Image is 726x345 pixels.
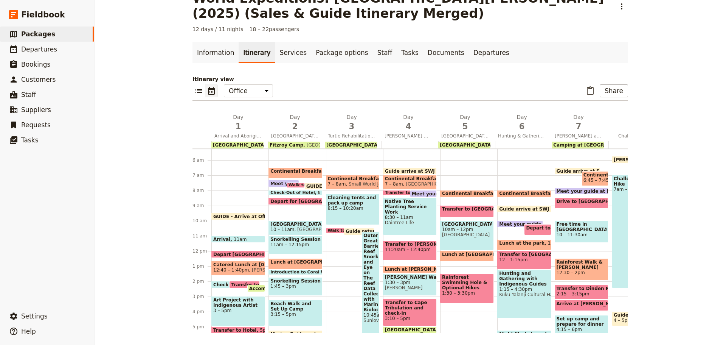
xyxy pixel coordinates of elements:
span: 1:30 – 3:30pm [442,290,492,296]
h2: Day [555,113,602,132]
span: Free time in [GEOGRAPHIC_DATA] [557,222,607,232]
div: Drive to [GEOGRAPHIC_DATA] [555,198,608,209]
span: 10 – 11am [270,227,294,232]
div: Marine Guides return to SWJ office [268,330,322,341]
span: Hunting & Gathering with Indigenous Guides and Night Markets [495,133,549,139]
span: Guide return to SWJ office [346,229,416,234]
div: Rainforest Swimming Hole & Optional Hikes1:30 – 3:30pm [440,273,494,303]
span: Suppliers [21,106,51,114]
span: [PERSON_NAME] and [PERSON_NAME] Creek/[GEOGRAPHIC_DATA] [552,133,605,139]
div: Beach Walk and Set Up Camp3:15 – 5pm [268,300,322,326]
a: Information [192,42,239,63]
span: Night Markets and Free Time [499,331,549,342]
span: Departures [21,45,57,53]
span: Continental Breakfast at Hotel [583,172,607,178]
span: [PERSON_NAME] [385,285,435,290]
span: Check-Out of Hotel [270,190,318,195]
div: [GEOGRAPHIC_DATA]10 – 11am[GEOGRAPHIC_DATA] [268,220,322,235]
a: Tasks [397,42,423,63]
span: 3 – 5pm [213,308,263,313]
div: Transfer to Hotel5pm [211,326,265,334]
span: GUIDE - Arrive at Office [306,184,369,189]
div: Depart [GEOGRAPHIC_DATA] [211,251,265,258]
span: Guide return to SWJ office [614,312,664,318]
div: Lunch at [GEOGRAPHIC_DATA] [440,251,494,262]
span: 8:30 – 11am [385,215,435,220]
span: Settings [21,312,48,320]
span: 7 – 8am [328,181,346,187]
div: Depart for [GEOGRAPHIC_DATA] [268,198,322,205]
span: Art Project with Indigenous Artist [213,297,263,308]
span: [GEOGRAPHIC_DATA] [326,142,380,148]
span: Transfer to Cape Tribulation and check-in [385,300,435,316]
span: 12:40 – 1:40pm [213,267,249,273]
button: Day5[GEOGRAPHIC_DATA] and Rainforest Swimming Hole [438,113,495,141]
div: Meet your guide at [GEOGRAPHIC_DATA] [497,220,543,228]
span: Check-in at [GEOGRAPHIC_DATA] [213,282,300,287]
div: Cleaning tents and pack up camp8:15 – 10:20am [326,194,380,225]
span: Camping at [GEOGRAPHIC_DATA] [553,142,637,148]
span: Snorkelling Session One [270,237,320,242]
h2: Day [271,113,319,132]
div: Continental Breakfast at DRO [440,190,494,197]
div: Guide return to SWJ office4 – 5pm [612,311,665,326]
button: Day7[PERSON_NAME] and [PERSON_NAME] Creek/[GEOGRAPHIC_DATA] [552,113,608,141]
span: Continental Breakfast at DRO [442,191,521,196]
div: Introduction to Coral Watch Citizen Science Project and Data Collection [268,270,322,275]
span: Guide arrive at SWJ office [557,169,625,173]
span: Continental Breakfast at DRO [499,191,578,196]
span: [PERSON_NAME]'s [249,267,293,273]
button: Day3Turtle Rehabilitation Centre and [GEOGRAPHIC_DATA] with Marine Biologist [325,113,382,141]
span: Walk to the [GEOGRAPHIC_DATA] [289,183,369,187]
div: Depart to the northern beaches [524,224,551,235]
div: Meet your guide at [GEOGRAPHIC_DATA] [268,180,299,187]
span: Rainforest Walk & [PERSON_NAME][GEOGRAPHIC_DATA] [557,259,607,270]
span: Continental Breakfast at Hotel [385,176,435,181]
span: [GEOGRAPHIC_DATA] [213,142,266,148]
span: [GEOGRAPHIC_DATA] [270,222,320,227]
span: Walk to the jetty [328,228,370,233]
span: 8 – 8:15am [318,190,341,195]
span: [GEOGRAPHIC_DATA] [442,232,492,237]
span: [GEOGRAPHIC_DATA] [440,142,493,148]
div: 9 am [192,203,211,209]
div: 4 pm [192,309,211,315]
div: 1 pm [192,263,211,269]
span: Snorkelling Session Two [270,278,320,284]
span: 12 – 1:15pm [499,257,549,262]
span: Customers [21,76,56,83]
span: 4 – 5pm [614,318,632,323]
div: Transfer to Cattana Wetlands [383,190,429,195]
div: Outer Great Barrier Reef Snorkelling and Eye on The Reef Data Collection with Marine Biologist10:... [361,232,379,334]
h2: Day [441,113,489,132]
span: Transfer to [PERSON_NAME] [385,242,435,247]
div: Arrival11am [211,236,265,243]
span: [GEOGRAPHIC_DATA] and Rainforest Swimming Hole [438,133,492,139]
span: Guide arrive at SWJ office [385,169,454,173]
div: [GEOGRAPHIC_DATA] [438,142,490,148]
span: [GEOGRAPHIC_DATA] [303,142,354,148]
div: Native Tree Planting Service Work8:30 – 11amDaintree Life [383,198,437,235]
button: Share [600,84,628,97]
a: Services [275,42,312,63]
div: Transfer to Dinden NP2:15 – 3:15pm [555,285,608,300]
div: Accommodation at [GEOGRAPHIC_DATA] [247,285,265,292]
div: Transfer to [GEOGRAPHIC_DATA]12 – 1:15pm [497,251,551,269]
div: 8 am [192,187,211,194]
span: 6 [498,121,546,132]
div: [PERSON_NAME] Walk1:30 – 3pm[PERSON_NAME] [383,273,437,296]
div: [GEOGRAPHIC_DATA] [383,326,437,334]
span: Transfer to [GEOGRAPHIC_DATA] [499,252,549,257]
span: 11am [234,237,247,242]
span: 5pm [260,328,270,333]
div: Catered Lunch at [GEOGRAPHIC_DATA] and [GEOGRAPHIC_DATA]12:40 – 1:40pm[PERSON_NAME]'s [211,261,265,276]
span: 1:15 – 4:30pm [499,287,549,292]
div: 2 pm [192,278,211,284]
button: Paste itinerary item [584,84,597,97]
span: 10 – 11:30am [557,232,607,237]
span: Introduction to Coral Watch Citizen Science Project and Data Collection [270,270,441,275]
div: Continental Breakfast at Hotel6:45 – 7:45am [582,171,608,186]
span: Meet your guide at [GEOGRAPHIC_DATA] [499,222,606,226]
div: 11 am [192,233,211,239]
span: Transfer to Dinden NP [557,286,607,291]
